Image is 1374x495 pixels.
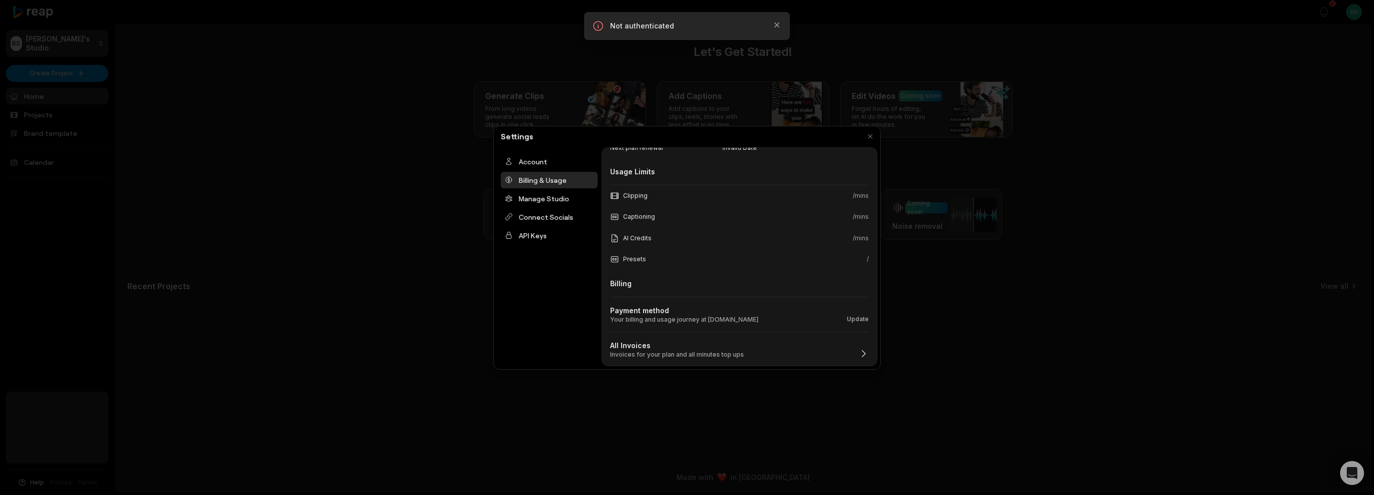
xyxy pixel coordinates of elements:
[610,166,869,177] div: Usage Limits
[610,305,758,316] h3: Payment method
[610,212,655,222] div: Captioning
[501,172,598,188] div: Billing & Usage
[610,278,869,289] h2: Billing
[501,153,598,170] div: Account
[610,191,648,200] div: Clipping
[610,234,652,243] div: AI Credits
[610,143,694,152] span: Next plan renewal
[610,340,744,351] h3: All Invoices
[501,190,598,207] div: Manage Studio
[501,227,598,244] div: API Keys
[497,130,537,142] h2: Settings
[610,316,758,324] p: Your billing and usage journey at [DOMAIN_NAME]
[853,191,869,200] span: / mins
[610,351,744,359] p: Invoices for your plan and all minutes top ups
[697,143,782,152] span: Invalid Date
[847,315,869,324] button: Update
[867,255,869,264] span: /
[853,212,869,221] span: / mins
[501,209,598,225] div: Connect Socials
[610,255,646,264] div: Presets
[853,234,869,243] span: / mins
[610,21,764,31] p: Not authenticated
